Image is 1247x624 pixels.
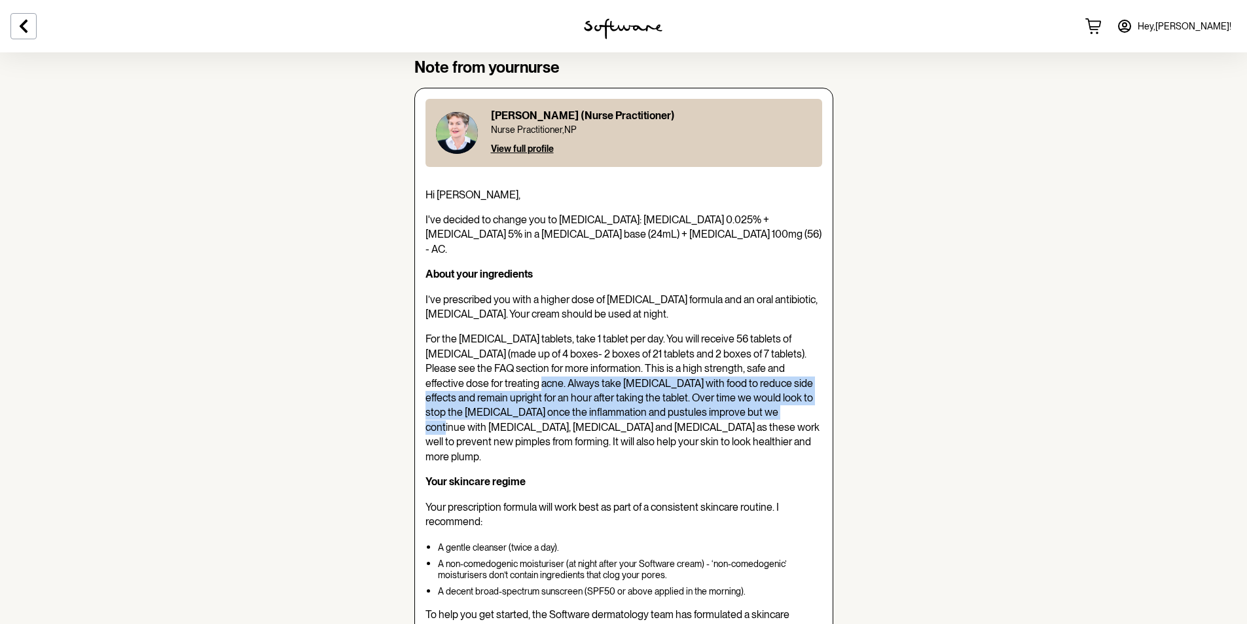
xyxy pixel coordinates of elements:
[425,293,818,320] span: I’ve prescribed you with a higher dose of [MEDICAL_DATA] formula and an oral antibiotic, [MEDICAL...
[438,586,822,597] p: A decent broad-spectrum sunscreen (SPF50 or above applied in the morning).
[425,475,526,488] strong: Your skincare regime
[425,189,520,201] span: Hi [PERSON_NAME],
[425,501,779,528] span: Your prescription formula will work best as part of a consistent skincare routine. I recommend:
[414,58,833,77] h4: Note from your nurse
[425,268,533,280] strong: About your ingredients
[438,559,822,581] p: A non-comedogenic moisturiser (at night after your Software cream) - ‘non-comedogenic’ moisturise...
[491,143,554,154] button: View full profile
[491,109,675,122] p: [PERSON_NAME] (Nurse Practitioner)
[438,542,822,553] p: A gentle cleanser (twice a day).
[425,333,820,462] span: For the [MEDICAL_DATA] tablets, take 1 tablet per day. You will receive 56 tablets of [MEDICAL_DA...
[584,18,662,39] img: software logo
[1138,21,1231,32] span: Hey, [PERSON_NAME] !
[491,124,675,136] p: Nurse Practitioner , NP
[1109,10,1239,42] a: Hey,[PERSON_NAME]!
[436,112,478,154] img: Ann Louise Butler
[425,213,822,255] span: I've decided to change you to [MEDICAL_DATA]: [MEDICAL_DATA] 0.025% + [MEDICAL_DATA] 5% in a [MED...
